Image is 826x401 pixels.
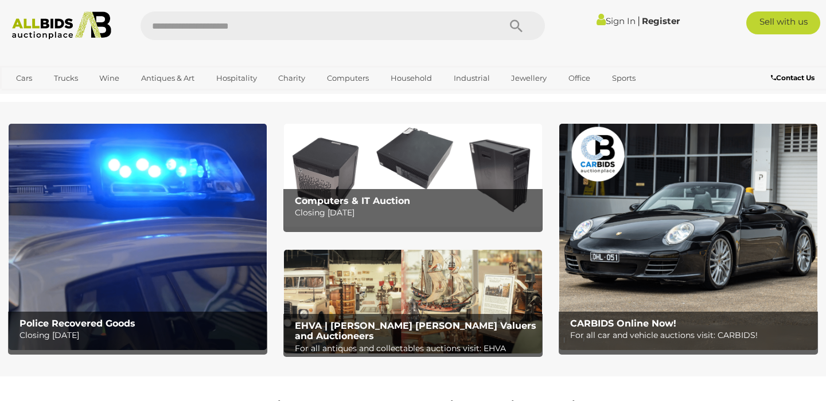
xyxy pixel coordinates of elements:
[209,69,264,88] a: Hospitality
[597,15,636,26] a: Sign In
[9,124,267,349] img: Police Recovered Goods
[284,250,542,353] a: EHVA | Evans Hastings Valuers and Auctioneers EHVA | [PERSON_NAME] [PERSON_NAME] Valuers and Auct...
[488,11,545,40] button: Search
[295,341,536,356] p: For all antiques and collectables auctions visit: EHVA
[771,72,817,84] a: Contact Us
[570,318,676,329] b: CARBIDS Online Now!
[642,15,680,26] a: Register
[20,328,261,343] p: Closing [DATE]
[446,69,497,88] a: Industrial
[295,206,536,220] p: Closing [DATE]
[284,250,542,353] img: EHVA | Evans Hastings Valuers and Auctioneers
[134,69,202,88] a: Antiques & Art
[284,124,542,227] img: Computers & IT Auction
[504,69,554,88] a: Jewellery
[637,14,640,27] span: |
[383,69,439,88] a: Household
[20,318,135,329] b: Police Recovered Goods
[9,69,40,88] a: Cars
[295,320,536,341] b: EHVA | [PERSON_NAME] [PERSON_NAME] Valuers and Auctioneers
[559,124,817,349] a: CARBIDS Online Now! CARBIDS Online Now! For all car and vehicle auctions visit: CARBIDS!
[9,124,267,349] a: Police Recovered Goods Police Recovered Goods Closing [DATE]
[746,11,820,34] a: Sell with us
[570,328,812,343] p: For all car and vehicle auctions visit: CARBIDS!
[271,69,313,88] a: Charity
[771,73,815,82] b: Contact Us
[561,69,598,88] a: Office
[295,195,410,206] b: Computers & IT Auction
[320,69,376,88] a: Computers
[605,69,643,88] a: Sports
[559,124,817,349] img: CARBIDS Online Now!
[46,69,85,88] a: Trucks
[9,88,105,107] a: [GEOGRAPHIC_DATA]
[284,124,542,227] a: Computers & IT Auction Computers & IT Auction Closing [DATE]
[92,69,127,88] a: Wine
[6,11,118,40] img: Allbids.com.au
